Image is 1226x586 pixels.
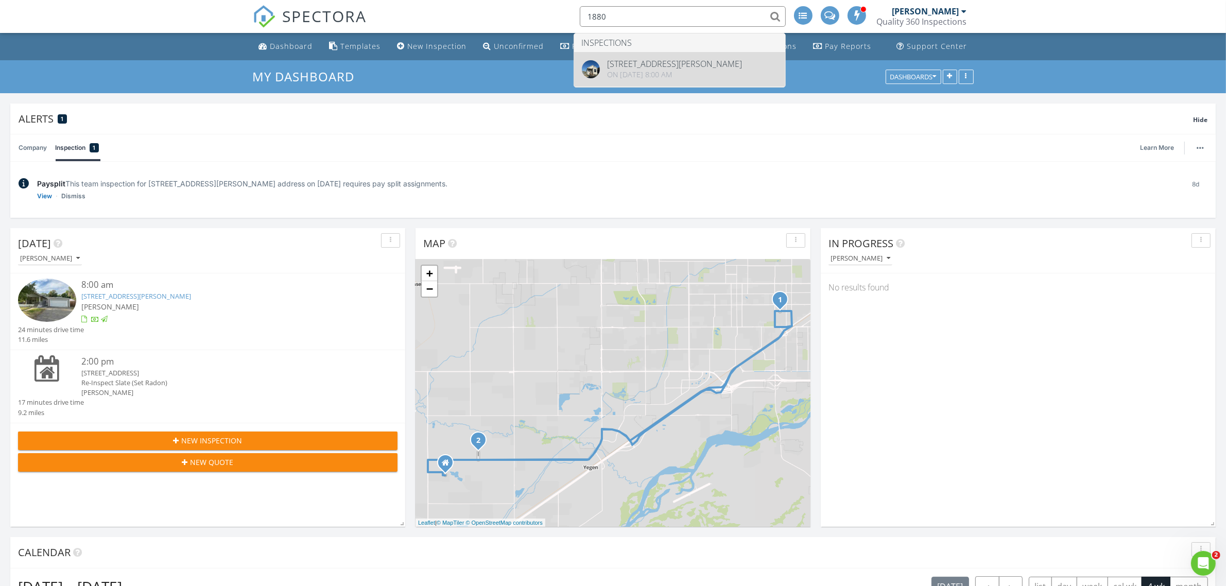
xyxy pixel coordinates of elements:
div: 2:00 pm [81,355,366,368]
button: [PERSON_NAME] [828,252,892,266]
div: New Inspection [408,41,467,51]
div: Alerts [19,112,1193,126]
button: New Inspection [18,432,398,450]
img: info-2c025b9f2229fc06645a.svg [19,178,29,189]
a: View [37,191,52,201]
div: [PERSON_NAME] [831,255,890,262]
div: 704 Terry Ave, Billings, MT 59101 [780,299,786,305]
div: Re-Inspect Slate (Set Radon) [81,378,366,388]
button: [PERSON_NAME] [18,252,82,266]
a: Company [19,134,47,161]
a: Dismiss [61,191,85,201]
iframe: Intercom live chat [1191,551,1216,576]
span: Map [423,236,445,250]
a: 8:00 am [STREET_ADDRESS][PERSON_NAME] [PERSON_NAME] 24 minutes drive time 11.6 miles [18,279,398,344]
div: Templates [341,41,381,51]
span: 2 [1212,551,1220,559]
div: 2145 Slate Rd , Billings, MT 59106 [478,440,485,446]
a: © OpenStreetMap contributors [466,520,543,526]
span: SPECTORA [283,5,367,27]
div: This team inspection for [STREET_ADDRESS][PERSON_NAME] address on [DATE] requires pay split assig... [37,178,1176,189]
div: | [416,519,545,527]
div: Dashboards [890,73,937,80]
span: [DATE] [18,236,51,250]
a: 2:00 pm [STREET_ADDRESS] Re-Inspect Slate (Set Radon) [PERSON_NAME] 17 minutes drive time 9.2 miles [18,355,398,418]
button: New Quote [18,453,398,472]
div: Dashboard [270,41,313,51]
div: [PERSON_NAME] [892,6,959,16]
span: Hide [1193,115,1207,124]
div: 17 minutes drive time [18,398,84,407]
img: ellipsis-632cfdd7c38ec3a7d453.svg [1197,147,1204,149]
a: Leaflet [418,520,435,526]
a: Templates [325,37,385,56]
a: Zoom in [422,266,437,281]
span: 1 [61,115,64,123]
a: Dashboard [255,37,317,56]
div: [STREET_ADDRESS] [81,368,366,378]
a: Pay Reports [809,37,876,56]
img: The Best Home Inspection Software - Spectora [253,5,275,28]
a: © MapTiler [437,520,464,526]
div: 24 minutes drive time [18,325,84,335]
img: 9284197%2Fcover_photos%2FRTRqan4SNke4uc84hz3T%2Foriginal.9284197-1756131780007 [582,60,600,78]
button: Dashboards [886,70,941,84]
div: Pay Reports [825,41,872,51]
span: New Quote [191,457,234,468]
div: Payments [573,41,610,51]
div: No results found [821,273,1216,301]
div: 8d [1184,178,1207,201]
div: 6845 Sandysprings Cir, Billings Montana 59106 [445,462,452,469]
a: Learn More [1140,143,1180,153]
a: My Dashboard [253,68,364,85]
img: 9344523%2Fcover_photos%2FMJCI9V58IE4RrkL0Wqtw%2Fsmall.9344523-1756390619477 [18,279,76,322]
span: In Progress [828,236,893,250]
i: 2 [476,437,480,444]
a: Support Center [893,37,972,56]
div: Quality 360 Inspections [877,16,967,27]
input: Search everything... [580,6,786,27]
a: Inspection [55,134,99,161]
div: On [DATE] 8:00 am [608,71,742,79]
div: 9.2 miles [18,408,84,418]
i: 1 [778,297,782,304]
span: [PERSON_NAME] [81,302,139,312]
div: Unconfirmed [494,41,544,51]
span: 1 [93,143,96,153]
span: Paysplit [37,179,65,188]
a: SPECTORA [253,14,367,36]
li: Inspections [574,33,785,52]
a: Zoom out [422,281,437,297]
a: Payments [557,37,614,56]
a: Unconfirmed [479,37,548,56]
div: [PERSON_NAME] [20,255,80,262]
a: [STREET_ADDRESS][PERSON_NAME] [81,291,191,301]
div: [STREET_ADDRESS][PERSON_NAME] [608,60,742,68]
span: Calendar [18,545,71,559]
div: [PERSON_NAME] [81,388,366,398]
div: Support Center [907,41,968,51]
div: 11.6 miles [18,335,84,344]
div: 8:00 am [81,279,366,291]
span: New Inspection [182,435,243,446]
a: New Inspection [393,37,471,56]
